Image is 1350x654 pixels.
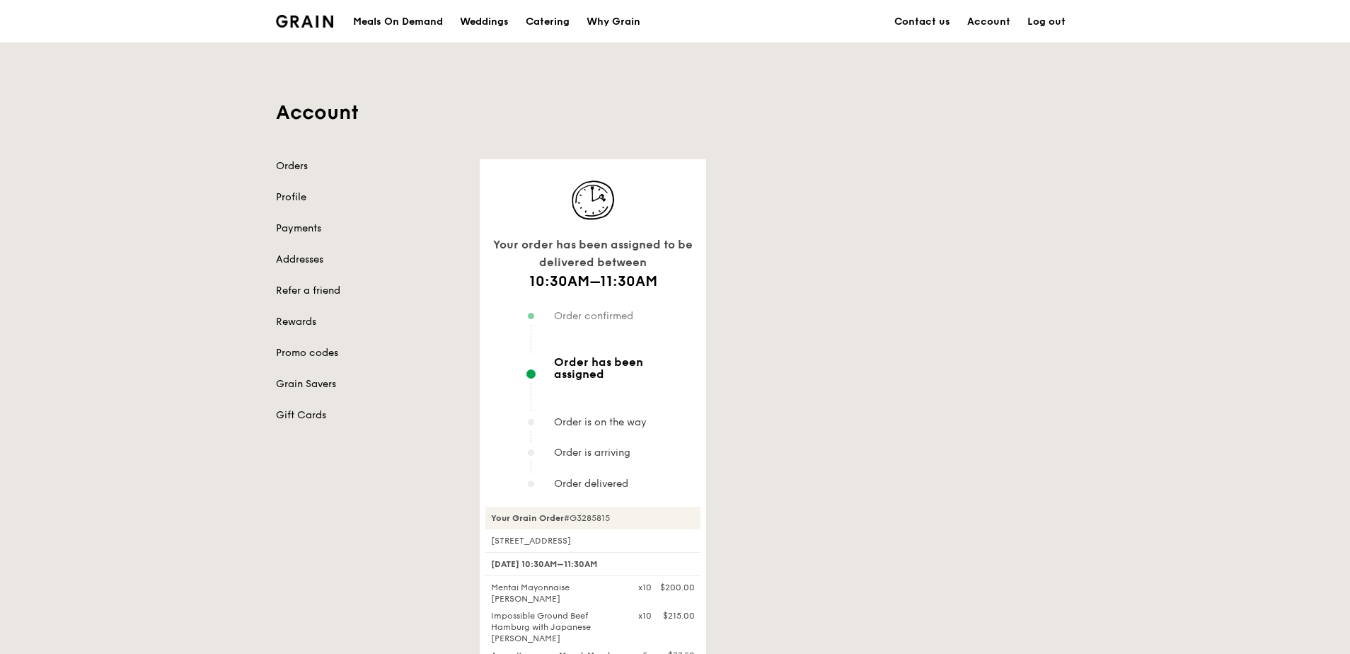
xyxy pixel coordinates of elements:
a: Payments [276,222,463,236]
div: $200.00 [660,582,695,593]
div: Your order has been assigned to be delivered between [485,236,700,272]
strong: Your Grain Order [491,513,564,523]
a: Why Grain [578,1,649,43]
div: #G3285815 [485,507,700,529]
div: $215.00 [663,610,695,621]
img: icon-track-normal@2x.d40d1303.png [558,176,628,224]
div: Catering [526,1,570,43]
span: Order delivered [554,478,628,490]
span: Order is arriving [554,447,630,459]
a: Profile [276,190,463,205]
img: Grain [276,15,333,28]
a: Gift Cards [276,408,463,423]
span: Order is on the way [554,416,647,428]
a: Rewards [276,315,463,329]
div: Impossible Ground Beef Hamburg with Japanese [PERSON_NAME] [483,610,630,644]
div: Mentai Mayonnaise [PERSON_NAME] [483,582,630,604]
a: Grain Savers [276,377,463,391]
div: [STREET_ADDRESS] [485,535,700,546]
a: Addresses [276,253,463,267]
div: x10 [638,582,652,593]
a: Log out [1019,1,1074,43]
span: Order confirmed [554,310,633,322]
span: Order has been assigned [554,356,695,380]
a: Weddings [451,1,517,43]
div: Why Grain [587,1,640,43]
h1: 10:30AM–11:30AM [485,272,700,292]
a: Catering [517,1,578,43]
div: x10 [638,610,652,621]
a: Refer a friend [276,284,463,298]
div: Weddings [460,1,509,43]
a: Orders [276,159,463,173]
div: [DATE] 10:30AM–11:30AM [485,552,700,576]
a: Contact us [886,1,959,43]
a: Account [959,1,1019,43]
div: Meals On Demand [353,1,443,43]
h1: Account [276,100,1074,125]
a: Promo codes [276,346,463,360]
